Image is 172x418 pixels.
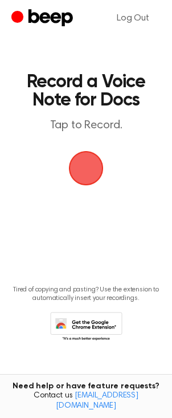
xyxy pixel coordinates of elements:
p: Tired of copying and pasting? Use the extension to automatically insert your recordings. [9,286,163,303]
img: Beep Logo [69,151,103,185]
p: Tap to Record. [21,119,151,133]
h1: Record a Voice Note for Docs [21,73,151,109]
a: Log Out [105,5,161,32]
a: Beep [11,7,76,30]
span: Contact us [7,391,165,411]
a: [EMAIL_ADDRESS][DOMAIN_NAME] [56,392,138,410]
